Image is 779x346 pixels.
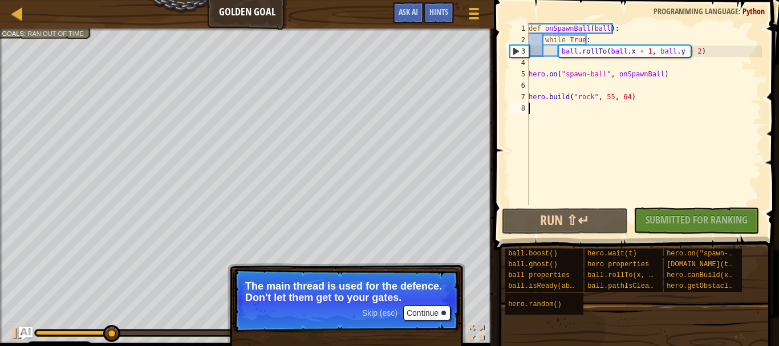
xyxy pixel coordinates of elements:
span: Skip (esc) [362,308,397,317]
span: ball properties [508,271,570,279]
div: 4 [510,57,529,68]
div: 1 [510,23,529,34]
div: 3 [510,46,529,57]
button: Ctrl + P: Play [6,323,29,346]
div: 6 [510,80,529,91]
button: Ask AI [19,327,33,340]
span: hero properties [587,260,649,268]
span: Hints [429,6,448,17]
span: : [739,6,743,17]
div: 8 [510,103,529,114]
span: ball.ghost() [508,260,557,268]
p: The main thread is used for the defence. Don't let them get to your gates. [245,280,448,303]
span: Ran out of time [27,30,84,37]
span: Python [743,6,765,17]
span: hero.wait(t) [587,250,636,258]
span: Programming language [654,6,739,17]
button: Toggle fullscreen [465,323,488,346]
span: : [24,30,27,37]
span: hero.on("spawn-ball", f) [667,250,765,258]
div: 2 [510,34,529,46]
button: Show game menu [460,2,488,29]
button: Ask AI [393,2,424,23]
div: 5 [510,68,529,80]
div: 7 [510,91,529,103]
span: hero.canBuild(x, y) [667,271,745,279]
span: ball.isReady(ability) [508,282,594,290]
span: Ask AI [399,6,418,17]
span: ball.rollTo(x, y) [587,271,657,279]
span: hero.random() [508,300,562,308]
span: ball.pathIsClear(x, y) [587,282,677,290]
span: hero.getObstacleAt(x, y) [667,282,765,290]
button: Continue [403,306,451,320]
button: Run ⇧↵ [502,208,628,234]
span: ball.boost() [508,250,557,258]
span: Goals [2,30,24,37]
span: [DOMAIN_NAME](type, x, y) [667,260,769,268]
